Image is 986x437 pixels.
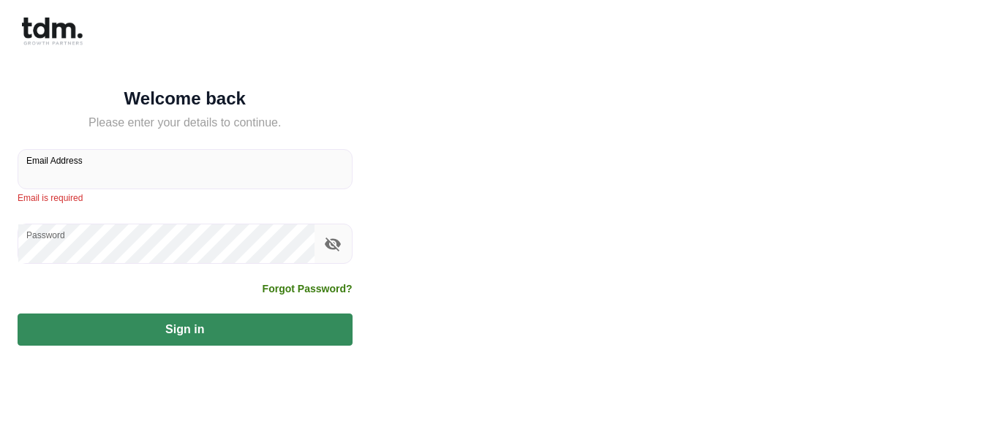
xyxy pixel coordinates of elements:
[18,191,353,206] p: Email is required
[26,154,83,167] label: Email Address
[26,229,65,241] label: Password
[263,281,353,296] a: Forgot Password?
[320,232,345,256] button: toggle password visibility
[18,91,353,106] h5: Welcome back
[18,114,353,132] h5: Please enter your details to continue.
[18,313,353,346] button: Sign in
